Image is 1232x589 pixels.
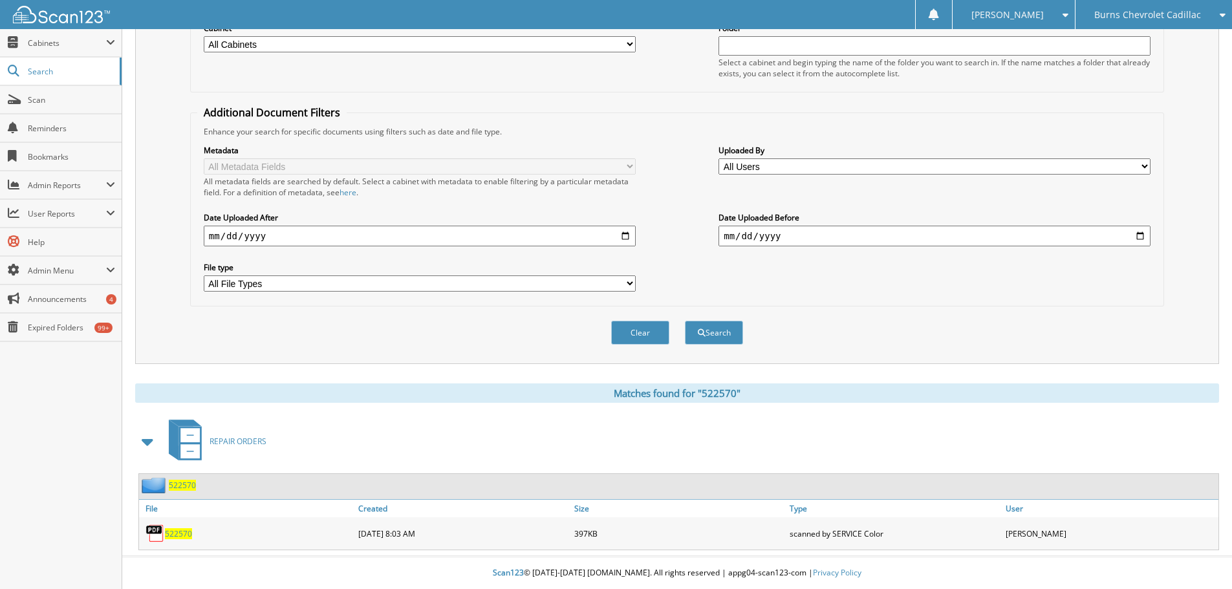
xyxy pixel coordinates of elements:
div: Enhance your search for specific documents using filters such as date and file type. [197,126,1157,137]
span: Announcements [28,294,115,305]
img: PDF.png [146,524,165,543]
label: Uploaded By [719,145,1151,156]
label: Metadata [204,145,636,156]
span: REPAIR ORDERS [210,436,266,447]
span: Admin Reports [28,180,106,191]
div: Select a cabinet and begin typing the name of the folder you want to search in. If the name match... [719,57,1151,79]
img: scan123-logo-white.svg [13,6,110,23]
a: File [139,500,355,517]
div: 99+ [94,323,113,333]
a: here [340,187,356,198]
span: [PERSON_NAME] [971,11,1044,19]
button: Clear [611,321,669,345]
button: Search [685,321,743,345]
div: 4 [106,294,116,305]
div: All metadata fields are searched by default. Select a cabinet with metadata to enable filtering b... [204,176,636,198]
span: Search [28,66,113,77]
a: Size [571,500,787,517]
span: Help [28,237,115,248]
legend: Additional Document Filters [197,105,347,120]
div: scanned by SERVICE Color [786,520,1002,546]
span: Admin Menu [28,265,106,276]
input: start [204,226,636,246]
a: 522570 [165,528,192,539]
span: Bookmarks [28,151,115,162]
span: Burns Chevrolet Cadillac [1094,11,1201,19]
span: Reminders [28,123,115,134]
div: [DATE] 8:03 AM [355,520,571,546]
div: 397KB [571,520,787,546]
div: [PERSON_NAME] [1002,520,1218,546]
a: User [1002,500,1218,517]
span: Cabinets [28,37,106,48]
a: REPAIR ORDERS [161,416,266,467]
a: 522570 [169,480,196,491]
span: Expired Folders [28,322,115,333]
label: Date Uploaded Before [719,212,1151,223]
div: © [DATE]-[DATE] [DOMAIN_NAME]. All rights reserved | appg04-scan123-com | [122,557,1232,589]
iframe: Chat Widget [1167,527,1232,589]
img: folder2.png [142,477,169,493]
a: Created [355,500,571,517]
span: User Reports [28,208,106,219]
label: File type [204,262,636,273]
span: Scan [28,94,115,105]
a: Privacy Policy [813,567,861,578]
div: Matches found for "522570" [135,383,1219,403]
span: Scan123 [493,567,524,578]
a: Type [786,500,1002,517]
label: Date Uploaded After [204,212,636,223]
input: end [719,226,1151,246]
